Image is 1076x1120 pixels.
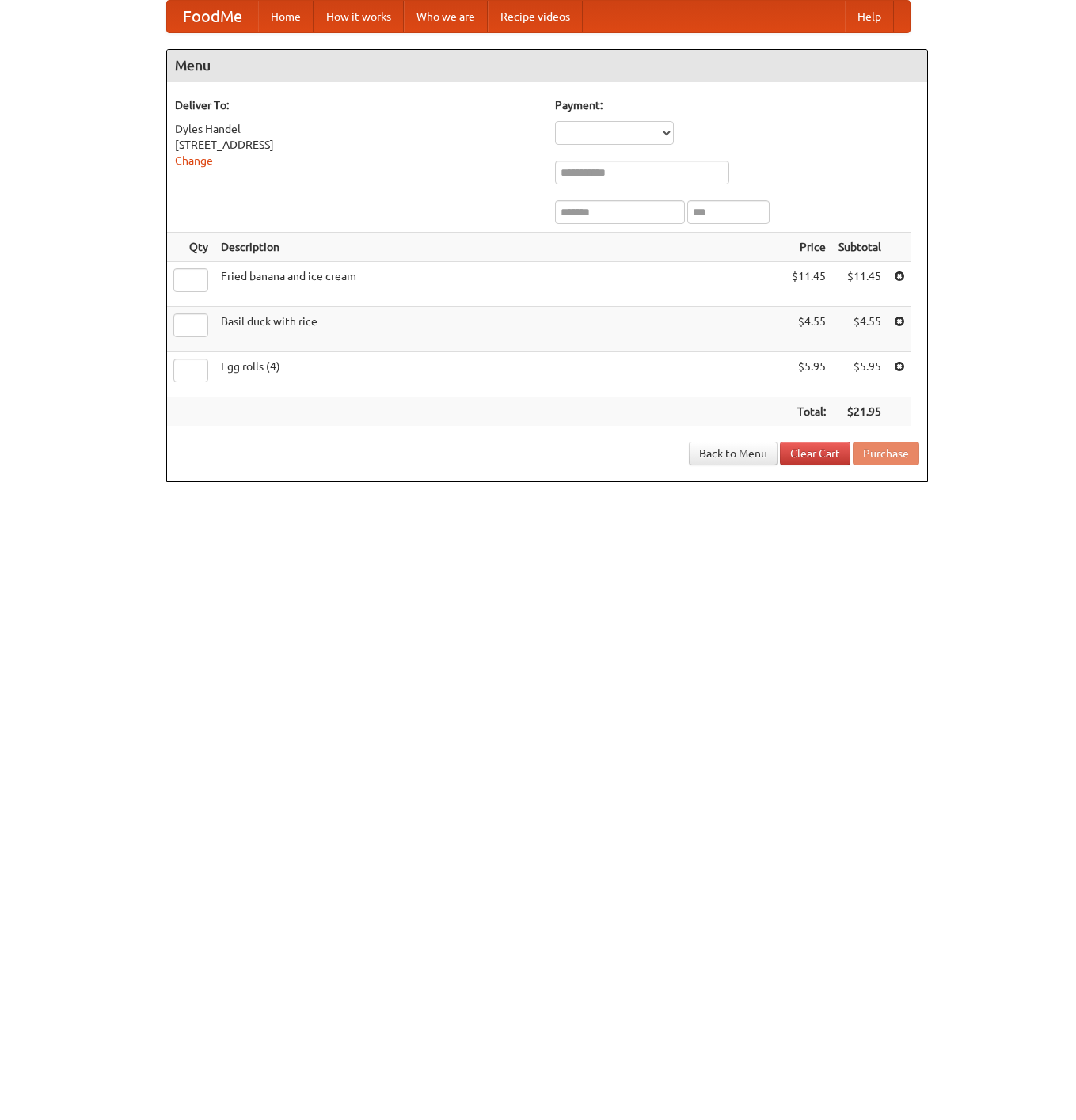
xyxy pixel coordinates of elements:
h5: Deliver To: [175,97,539,113]
td: Basil duck with rice [215,307,785,352]
th: Qty [167,233,215,262]
th: Total: [785,397,832,427]
td: Egg rolls (4) [215,352,785,397]
th: $21.95 [832,397,888,427]
a: FoodMe [167,1,258,32]
td: $5.95 [785,352,832,397]
td: $4.55 [832,307,888,352]
h4: Menu [167,50,927,82]
a: How it works [314,1,404,32]
div: [STREET_ADDRESS] [175,137,539,153]
td: $11.45 [785,262,832,307]
h5: Payment: [555,97,919,113]
div: Dyles Handel [175,121,539,137]
td: Fried banana and ice cream [215,262,785,307]
td: $5.95 [832,352,888,397]
a: Back to Menu [689,442,778,465]
th: Description [215,233,785,262]
a: Clear Cart [780,442,850,465]
a: Recipe videos [488,1,583,32]
td: $11.45 [832,262,888,307]
a: Who we are [404,1,488,32]
th: Subtotal [832,233,888,262]
a: Home [258,1,314,32]
a: Change [175,154,213,167]
th: Price [785,233,832,262]
td: $4.55 [785,307,832,352]
button: Purchase [853,442,919,465]
a: Help [845,1,894,32]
